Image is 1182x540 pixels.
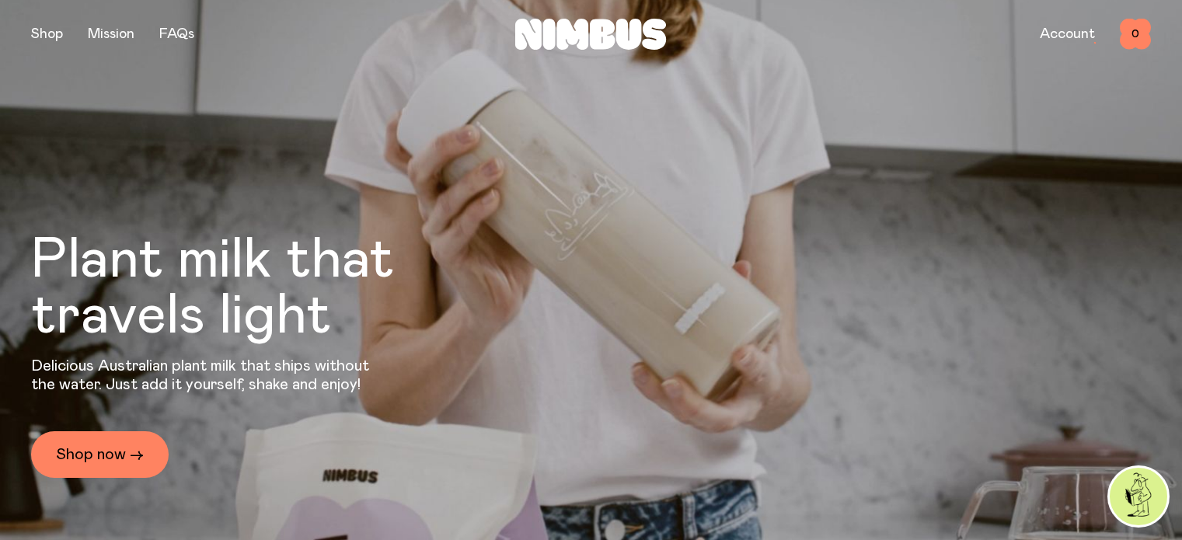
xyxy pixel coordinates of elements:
[1040,27,1095,41] a: Account
[31,357,379,394] p: Delicious Australian plant milk that ships without the water. Just add it yourself, shake and enjoy!
[31,431,169,478] a: Shop now →
[1110,468,1167,525] img: agent
[159,27,194,41] a: FAQs
[31,232,479,344] h1: Plant milk that travels light
[1120,19,1151,50] button: 0
[88,27,134,41] a: Mission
